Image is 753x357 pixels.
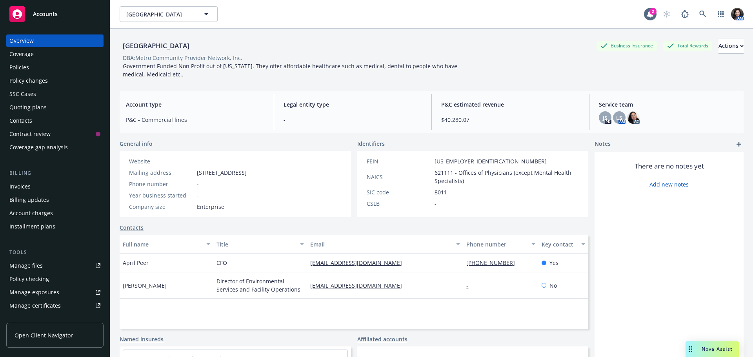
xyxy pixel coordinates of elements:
span: JS [603,114,607,122]
a: Affiliated accounts [357,335,407,343]
a: Contacts [120,223,144,232]
a: - [466,282,475,289]
div: Phone number [129,180,194,188]
div: Policy changes [9,74,48,87]
a: Contract review [6,128,104,140]
div: Contract review [9,128,51,140]
span: Enterprise [197,203,224,211]
span: General info [120,140,153,148]
div: Actions [718,38,744,53]
a: Installment plans [6,220,104,233]
button: Full name [120,235,213,254]
div: CSLB [367,199,431,208]
div: Mailing address [129,169,194,177]
a: Named insureds [120,335,164,343]
div: Business Insurance [597,41,657,51]
a: Switch app [713,6,729,22]
span: Accounts [33,11,58,17]
a: Policy checking [6,273,104,285]
div: Policies [9,61,29,74]
span: April Peer [123,259,149,267]
a: Manage claims [6,313,104,325]
div: Total Rewards [663,41,712,51]
span: Identifiers [357,140,385,148]
div: Overview [9,34,34,47]
span: [STREET_ADDRESS] [197,169,247,177]
div: Key contact [542,240,577,248]
a: [EMAIL_ADDRESS][DOMAIN_NAME] [310,282,408,289]
a: add [734,140,744,149]
div: Phone number [466,240,526,248]
div: Billing [6,169,104,177]
span: There are no notes yet [635,161,704,171]
div: Title [216,240,295,248]
span: - [197,191,199,199]
div: [GEOGRAPHIC_DATA] [120,41,193,51]
span: - [197,180,199,188]
div: Installment plans [9,220,55,233]
span: No [549,281,557,290]
div: NAICS [367,173,431,181]
a: Manage certificates [6,299,104,312]
span: Notes [595,140,611,149]
span: CFO [216,259,227,267]
div: Policy checking [9,273,49,285]
div: Invoices [9,180,31,193]
span: Director of Environmental Services and Facility Operations [216,277,304,294]
div: Quoting plans [9,101,47,114]
a: - [197,158,199,165]
a: Quoting plans [6,101,104,114]
button: Nova Assist [686,341,739,357]
span: Nova Assist [702,346,733,352]
div: Year business started [129,191,194,199]
span: P&C estimated revenue [441,100,580,109]
a: Manage exposures [6,286,104,299]
span: [US_EMPLOYER_IDENTIFICATION_NUMBER] [435,157,547,165]
span: P&C - Commercial lines [126,116,264,124]
span: [GEOGRAPHIC_DATA] [126,10,194,18]
div: Coverage [9,48,34,60]
a: Search [695,6,711,22]
div: Manage files [9,259,43,272]
div: Website [129,157,194,165]
div: FEIN [367,157,431,165]
a: Add new notes [649,180,689,188]
div: 2 [649,8,657,15]
div: SIC code [367,188,431,196]
button: Key contact [538,235,588,254]
span: Account type [126,100,264,109]
div: DBA: Metro Community Provider Network, Inc. [123,54,242,62]
a: Invoices [6,180,104,193]
div: Company size [129,203,194,211]
div: Manage exposures [9,286,59,299]
a: Start snowing [659,6,675,22]
span: Yes [549,259,558,267]
a: Policies [6,61,104,74]
img: photo [731,8,744,20]
button: Title [213,235,307,254]
a: SSC Cases [6,88,104,100]
div: Account charges [9,207,53,219]
button: Actions [718,38,744,54]
div: Tools [6,248,104,256]
div: Drag to move [686,341,695,357]
a: Overview [6,34,104,47]
a: Account charges [6,207,104,219]
span: 621111 - Offices of Physicians (except Mental Health Specialists) [435,169,579,185]
div: Manage claims [9,313,49,325]
div: Manage certificates [9,299,61,312]
a: Coverage [6,48,104,60]
button: [GEOGRAPHIC_DATA] [120,6,218,22]
span: $40,280.07 [441,116,580,124]
a: Report a Bug [677,6,693,22]
span: [PERSON_NAME] [123,281,167,290]
a: Contacts [6,114,104,127]
a: [PHONE_NUMBER] [466,259,521,266]
span: Government Funded Non Profit out of [US_STATE]. They offer affordable healthcare such as medical,... [123,62,459,78]
a: Manage files [6,259,104,272]
span: - [435,199,437,208]
div: Full name [123,240,202,248]
div: Email [310,240,451,248]
div: Billing updates [9,194,49,206]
